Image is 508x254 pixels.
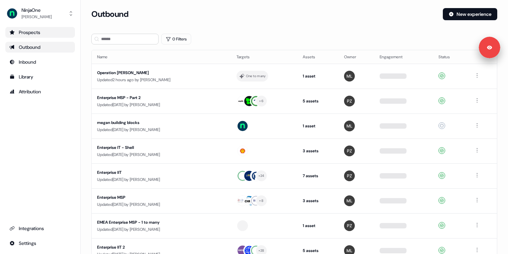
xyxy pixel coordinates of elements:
a: Go to integrations [5,223,75,234]
div: + 8 [259,198,263,204]
div: Enterprise IT - Shell [97,144,224,151]
div: Updated [DATE] by [PERSON_NAME] [97,201,226,208]
div: + 6 [259,98,263,104]
div: 1 asset [303,123,333,129]
div: Settings [9,240,71,247]
button: 0 Filters [161,34,191,44]
div: Updated [DATE] by [PERSON_NAME] [97,151,226,158]
img: Petra [344,146,355,156]
div: Enterprise MSP - Part 2 [97,94,224,101]
a: Go to attribution [5,86,75,97]
div: Updated [DATE] by [PERSON_NAME] [97,126,226,133]
div: EMEA Enterprise MSP - 1 to many [97,219,224,226]
a: Go to prospects [5,27,75,38]
h3: Outbound [91,9,128,19]
div: Updated [DATE] by [PERSON_NAME] [97,101,226,108]
a: Go to Inbound [5,57,75,67]
img: Petra [344,220,355,231]
div: One to many [246,73,266,79]
div: Updated [DATE] by [PERSON_NAME] [97,176,226,183]
th: Owner [339,50,374,64]
div: Enterprise MSP [97,194,224,201]
div: Inbound [9,59,71,65]
img: Megan [344,195,355,206]
div: 3 assets [303,148,333,154]
div: Updated [DATE] by [PERSON_NAME] [97,226,226,233]
div: 5 assets [303,247,333,254]
img: Megan [344,71,355,82]
div: 7 assets [303,172,333,179]
button: NinjaOne[PERSON_NAME] [5,5,75,22]
div: [PERSON_NAME] [22,13,52,20]
a: Go to integrations [5,238,75,249]
div: Operation [PERSON_NAME] [97,69,224,76]
th: Targets [231,50,298,64]
div: Attribution [9,88,71,95]
th: Name [92,50,231,64]
a: Go to templates [5,71,75,82]
div: Updated 2 hours ago by [PERSON_NAME] [97,76,226,83]
div: Outbound [9,44,71,51]
div: 1 asset [303,73,333,80]
img: Petra [344,170,355,181]
div: Integrations [9,225,71,232]
div: Library [9,73,71,80]
div: Prospects [9,29,71,36]
th: Status [433,50,468,64]
div: NinjaOne [22,7,52,13]
div: Enterprise IIT 2 [97,244,224,251]
div: + 28 [258,248,264,254]
div: megan building blocks [97,119,224,126]
div: + 24 [258,173,264,179]
div: 3 assets [303,197,333,204]
div: Enterprise IIT [97,169,224,176]
th: Assets [297,50,339,64]
div: 5 assets [303,98,333,104]
div: 1 asset [303,222,333,229]
button: New experience [443,8,497,20]
th: Engagement [374,50,433,64]
img: Petra [344,96,355,106]
a: Go to outbound experience [5,42,75,53]
img: Megan [344,121,355,131]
